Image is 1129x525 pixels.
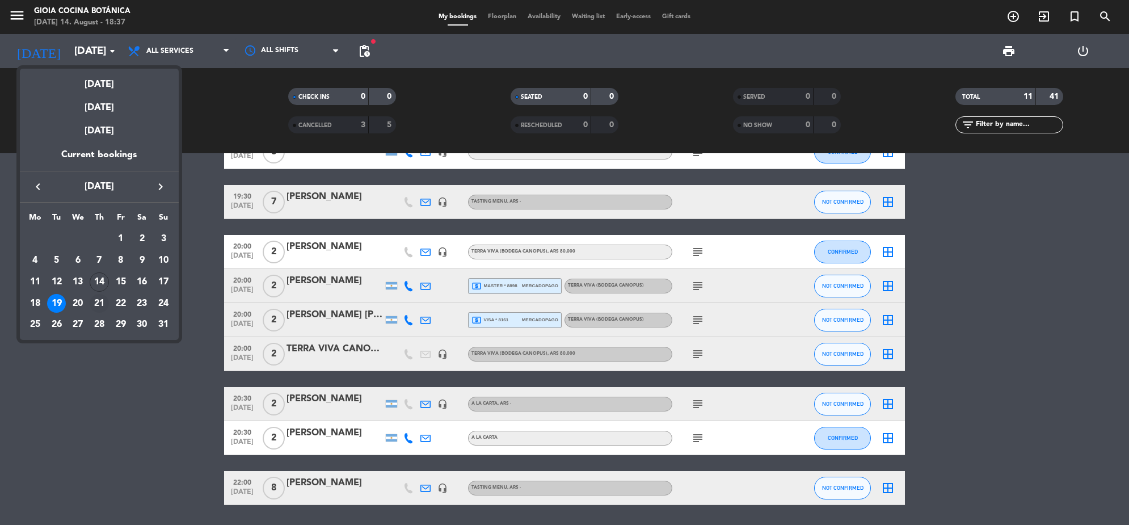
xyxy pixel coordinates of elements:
[47,272,66,292] div: 12
[132,250,153,271] td: August 9, 2025
[46,271,68,293] td: August 12, 2025
[68,272,87,292] div: 13
[132,293,153,314] td: August 23, 2025
[154,180,167,194] i: keyboard_arrow_right
[67,314,89,335] td: August 27, 2025
[47,251,66,270] div: 5
[67,293,89,314] td: August 20, 2025
[47,315,66,334] div: 26
[153,211,174,229] th: Sunday
[26,251,45,270] div: 4
[132,229,153,250] td: August 2, 2025
[90,272,109,292] div: 14
[111,251,130,270] div: 8
[132,272,151,292] div: 16
[68,251,87,270] div: 6
[68,315,87,334] div: 27
[31,180,45,194] i: keyboard_arrow_left
[132,230,151,249] div: 2
[90,251,109,270] div: 7
[24,211,46,229] th: Monday
[24,229,110,250] td: AUG
[132,211,153,229] th: Saturday
[90,315,109,334] div: 28
[89,293,110,314] td: August 21, 2025
[20,115,179,147] div: [DATE]
[89,314,110,335] td: August 28, 2025
[110,271,132,293] td: August 15, 2025
[46,293,68,314] td: August 19, 2025
[111,272,130,292] div: 15
[46,314,68,335] td: August 26, 2025
[154,272,173,292] div: 17
[90,294,109,313] div: 21
[48,179,150,194] span: [DATE]
[153,314,174,335] td: August 31, 2025
[132,251,151,270] div: 9
[89,250,110,271] td: August 7, 2025
[20,69,179,92] div: [DATE]
[47,294,66,313] div: 19
[24,314,46,335] td: August 25, 2025
[153,271,174,293] td: August 17, 2025
[150,179,171,194] button: keyboard_arrow_right
[28,179,48,194] button: keyboard_arrow_left
[154,294,173,313] div: 24
[132,271,153,293] td: August 16, 2025
[154,230,173,249] div: 3
[67,271,89,293] td: August 13, 2025
[68,294,87,313] div: 20
[132,315,151,334] div: 30
[154,251,173,270] div: 10
[132,294,151,313] div: 23
[154,315,173,334] div: 31
[110,293,132,314] td: August 22, 2025
[111,315,130,334] div: 29
[153,293,174,314] td: August 24, 2025
[153,250,174,271] td: August 10, 2025
[89,271,110,293] td: August 14, 2025
[67,250,89,271] td: August 6, 2025
[26,315,45,334] div: 25
[24,293,46,314] td: August 18, 2025
[110,314,132,335] td: August 29, 2025
[67,211,89,229] th: Wednesday
[26,294,45,313] div: 18
[20,148,179,171] div: Current bookings
[132,314,153,335] td: August 30, 2025
[89,211,110,229] th: Thursday
[153,229,174,250] td: August 3, 2025
[110,250,132,271] td: August 8, 2025
[24,250,46,271] td: August 4, 2025
[46,250,68,271] td: August 5, 2025
[24,271,46,293] td: August 11, 2025
[111,230,130,249] div: 1
[46,211,68,229] th: Tuesday
[20,92,179,115] div: [DATE]
[26,272,45,292] div: 11
[110,211,132,229] th: Friday
[111,294,130,313] div: 22
[110,229,132,250] td: August 1, 2025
